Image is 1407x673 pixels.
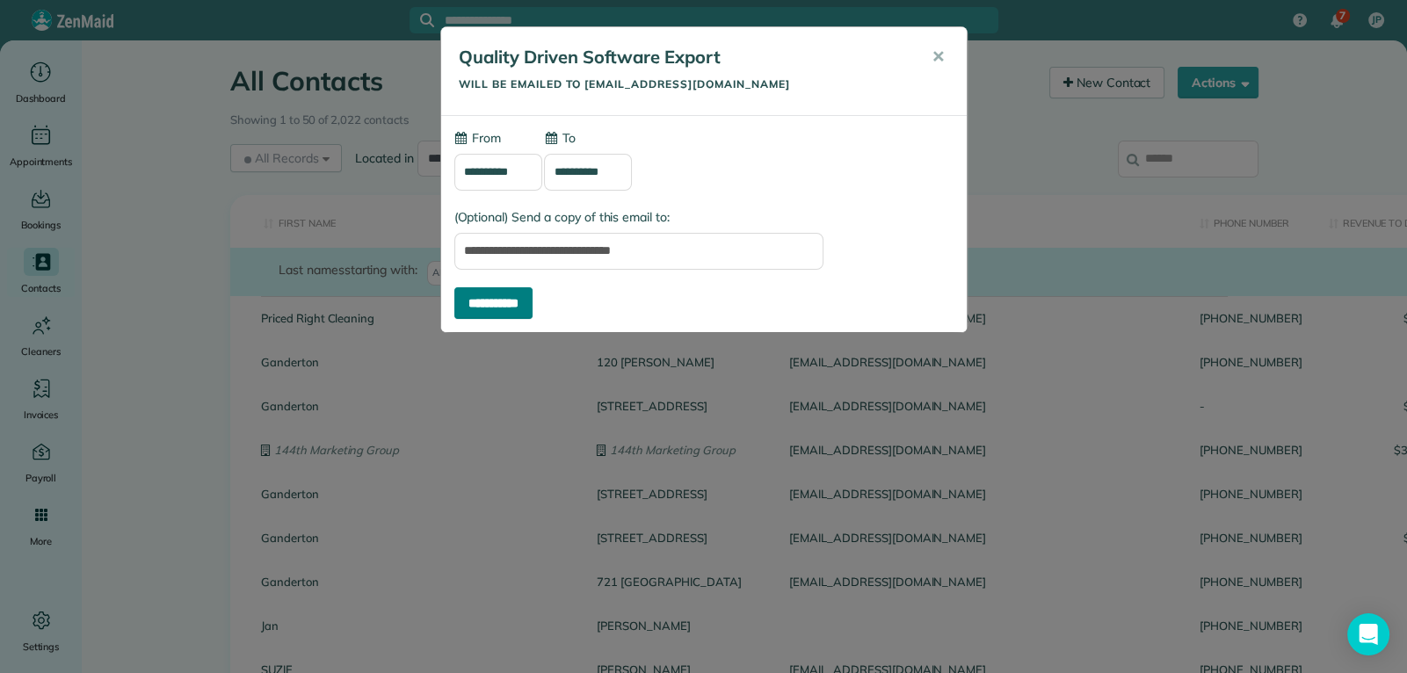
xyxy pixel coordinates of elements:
label: To [544,129,575,147]
span: ✕ [932,47,945,67]
label: (Optional) Send a copy of this email to: [454,208,954,226]
h5: Quality Driven Software Export [459,45,907,69]
h5: Will be emailed to [EMAIL_ADDRESS][DOMAIN_NAME] [459,78,907,90]
div: Open Intercom Messenger [1347,613,1389,655]
label: From [454,129,501,147]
